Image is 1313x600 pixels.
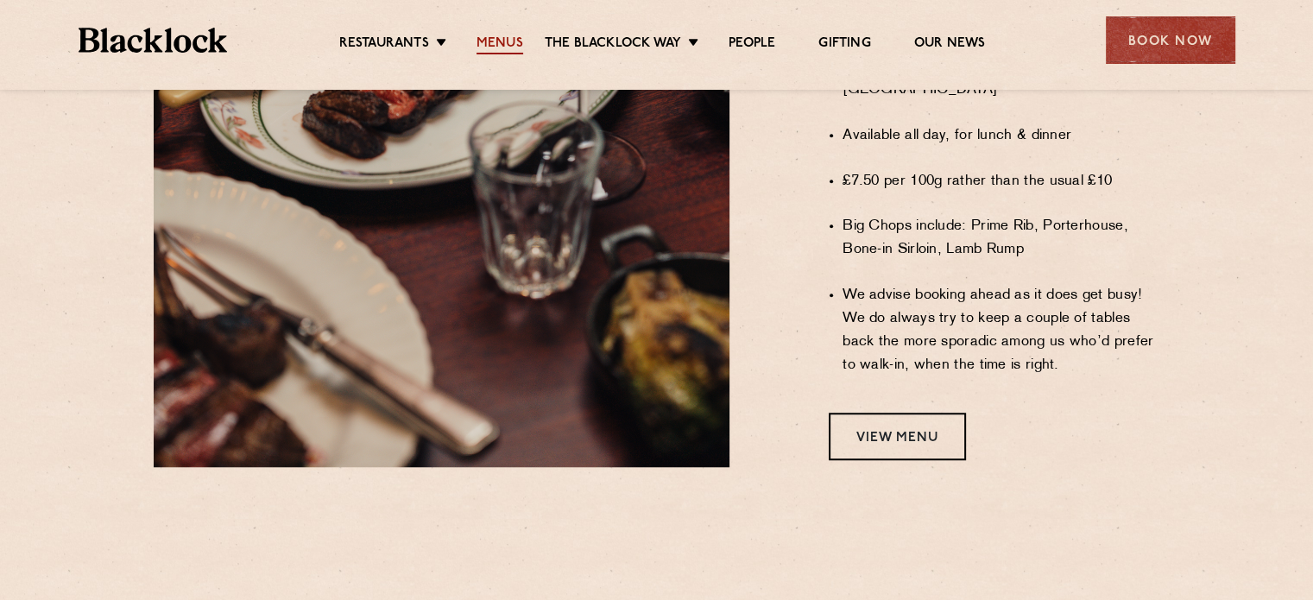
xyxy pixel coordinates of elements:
li: We advise booking ahead as it does get busy! We do always try to keep a couple of tables back the... [843,284,1159,377]
a: Menus [477,35,523,54]
li: £7.50 per 100g rather than the usual £10 [843,170,1159,193]
a: Restaurants [339,35,429,54]
li: Available all day, for lunch & dinner [843,124,1159,148]
a: People [729,35,775,54]
a: View Menu [829,413,966,460]
div: Book Now [1106,16,1235,64]
img: BL_Textured_Logo-footer-cropped.svg [79,28,228,53]
a: The Blacklock Way [545,35,681,54]
a: Gifting [818,35,870,54]
li: Big Chops include: Prime Rib, Porterhouse, Bone-in Sirloin, Lamb Rump [843,215,1159,262]
a: Our News [914,35,986,54]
